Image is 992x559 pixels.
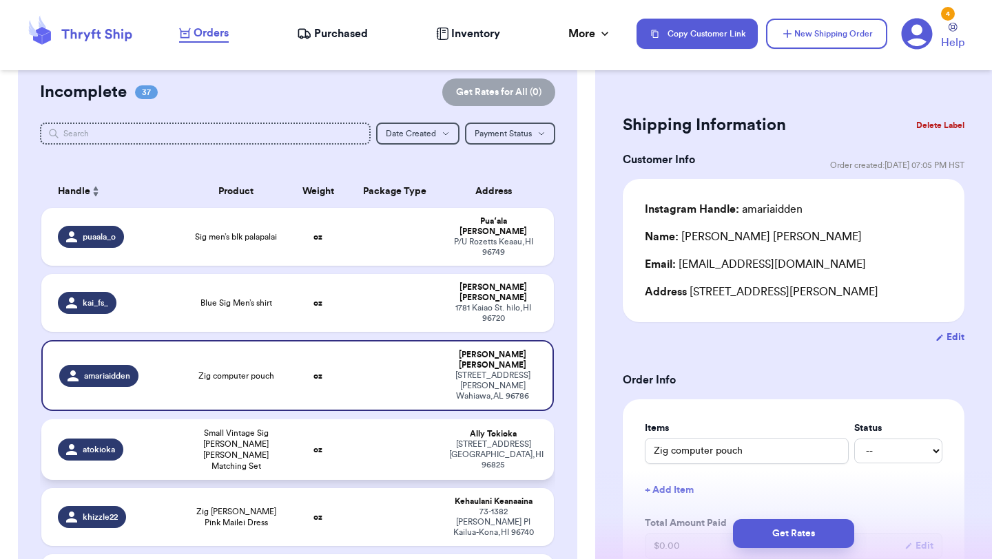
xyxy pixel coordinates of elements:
div: [STREET_ADDRESS] [GEOGRAPHIC_DATA] , HI 96825 [449,439,537,470]
span: Sig men’s blk palapalai [195,231,277,242]
div: amariaidden [645,201,803,218]
div: Puaʻala [PERSON_NAME] [449,216,537,237]
div: [PERSON_NAME] [PERSON_NAME] [645,229,862,245]
span: Date Created [386,129,436,138]
button: Get Rates [733,519,854,548]
span: Handle [58,184,90,199]
div: [EMAIL_ADDRESS][DOMAIN_NAME] [645,256,942,273]
h3: Customer Info [623,151,695,168]
span: atokioka [83,444,115,455]
div: 4 [941,7,955,21]
span: Zig [PERSON_NAME] Pink Mailei Dress [193,506,279,528]
button: Copy Customer Link [637,19,758,49]
div: P/U Rozetts Keaau , HI 96749 [449,237,537,257]
span: Instagram Handle: [645,204,739,215]
button: + Add Item [639,475,948,505]
button: Edit [936,330,964,344]
span: amariaidden [84,370,130,381]
strong: oz [313,233,322,241]
div: More [568,25,612,42]
input: Search [40,123,371,145]
button: New Shipping Order [766,19,887,49]
span: Inventory [451,25,500,42]
h3: Order Info [623,372,964,388]
span: Zig computer pouch [198,370,274,381]
th: Address [441,175,554,208]
a: Purchased [297,25,368,42]
button: Payment Status [465,123,555,145]
label: Status [854,421,942,435]
a: 4 [901,18,933,50]
span: Blue Sig Men’s shirt [200,297,272,308]
label: Items [645,421,849,435]
strong: oz [313,445,322,454]
button: Delete Label [911,110,970,140]
div: [PERSON_NAME] [PERSON_NAME] [449,282,537,303]
div: [STREET_ADDRESS][PERSON_NAME] Wahiawa , AL 96786 [449,370,536,401]
div: Kehaulani Keanaaina [449,496,537,507]
th: Package Type [349,175,441,208]
span: Order created: [DATE] 07:05 PM HST [830,160,964,171]
h2: Incomplete [40,81,127,103]
span: Email: [645,259,676,270]
div: Ally Tokioka [449,429,537,439]
button: Get Rates for All (0) [442,78,555,106]
strong: oz [313,299,322,307]
span: Payment Status [475,129,532,138]
div: [PERSON_NAME] [PERSON_NAME] [449,350,536,370]
div: [STREET_ADDRESS][PERSON_NAME] [645,284,942,300]
th: Weight [287,175,349,208]
span: Name: [645,231,679,242]
button: Sort ascending [90,183,101,200]
span: kai_fs_ [83,297,108,308]
span: Purchased [314,25,368,42]
span: khizzle22 [83,511,118,523]
span: Orders [194,25,229,41]
span: Help [941,34,964,51]
span: puaala_o [83,231,116,242]
span: 37 [135,85,158,99]
button: Date Created [376,123,459,145]
a: Orders [179,25,229,43]
strong: oz [313,513,322,521]
div: 1781 Kaiao St. hilo , HI 96720 [449,303,537,324]
th: Product [185,175,287,208]
h2: Shipping Information [623,114,786,136]
strong: oz [313,372,322,380]
span: Address [645,286,687,297]
div: 73-1382 [PERSON_NAME] Pl Kailua-Kona , HI 96740 [449,507,537,538]
span: Small Vintage Sig [PERSON_NAME] [PERSON_NAME] Matching Set [193,428,279,472]
a: Help [941,23,964,51]
a: Inventory [436,25,500,42]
